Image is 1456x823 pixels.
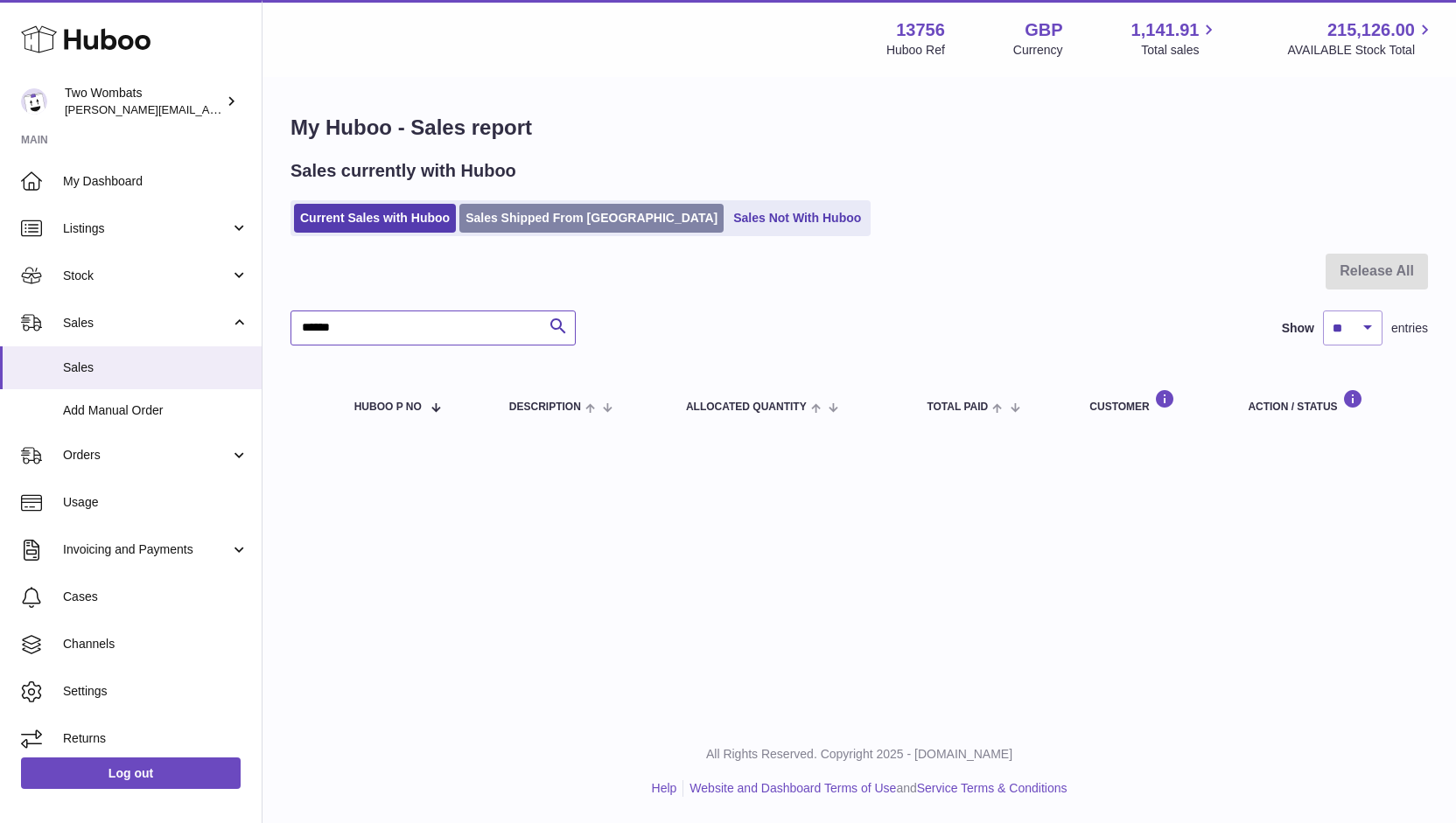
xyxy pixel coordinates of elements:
a: Sales Shipped From [GEOGRAPHIC_DATA] [459,204,724,233]
a: Sales Not With Huboo [727,204,867,233]
span: ALLOCATED Quantity [686,401,807,413]
span: Listings [63,220,230,237]
div: Two Wombats [65,85,222,118]
img: adam.randall@twowombats.com [21,88,47,115]
span: Description [509,401,581,413]
h2: Sales currently with Huboo [290,159,516,183]
span: Stock [63,268,230,284]
div: Customer [1089,389,1213,413]
div: Currency [1013,42,1063,59]
a: Current Sales with Huboo [294,204,456,233]
h1: My Huboo - Sales report [290,114,1428,142]
span: My Dashboard [63,173,248,190]
strong: 13756 [896,18,945,42]
span: Channels [63,636,248,652]
span: Huboo P no [354,401,422,413]
span: 1,141.91 [1131,18,1200,42]
span: Orders [63,447,230,464]
a: 215,126.00 AVAILABLE Stock Total [1287,18,1435,59]
a: Service Terms & Conditions [917,781,1067,795]
span: Usage [63,494,248,511]
a: Website and Dashboard Terms of Use [689,781,896,795]
span: Add Manual Order [63,402,248,419]
span: AVAILABLE Stock Total [1287,42,1435,59]
span: Sales [63,359,248,376]
p: All Rights Reserved. Copyright 2025 - [DOMAIN_NAME] [276,746,1442,763]
a: 1,141.91 Total sales [1131,18,1220,59]
span: entries [1391,320,1428,337]
div: Huboo Ref [886,42,945,59]
span: 215,126.00 [1327,18,1415,42]
span: Returns [63,730,248,747]
div: Action / Status [1248,389,1410,413]
span: Total sales [1141,42,1219,59]
li: and [683,780,1067,797]
strong: GBP [1025,18,1062,42]
a: Help [652,781,677,795]
span: Settings [63,683,248,700]
a: Log out [21,757,241,789]
label: Show [1282,320,1314,337]
span: Invoicing and Payments [63,541,230,558]
span: Cases [63,589,248,605]
span: Total paid [927,401,988,413]
span: Sales [63,315,230,331]
span: [PERSON_NAME][EMAIL_ADDRESS][PERSON_NAME][DOMAIN_NAME] [65,102,444,116]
